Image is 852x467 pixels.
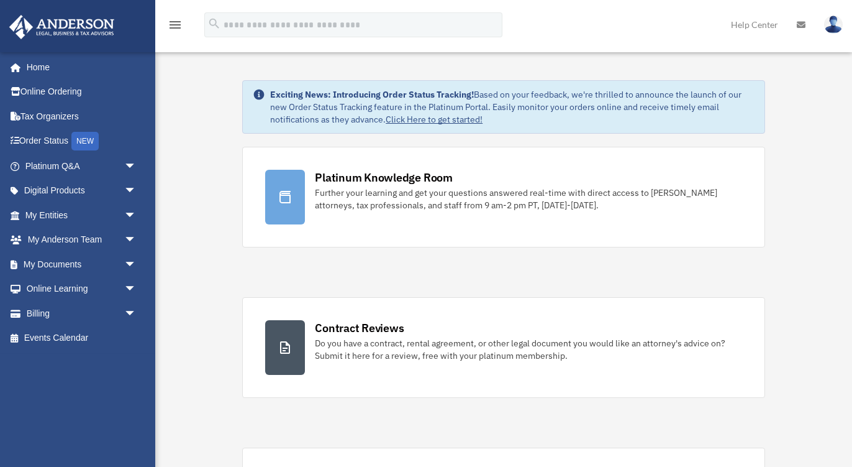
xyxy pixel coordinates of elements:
span: arrow_drop_down [124,252,149,277]
a: My Entitiesarrow_drop_down [9,203,155,228]
span: arrow_drop_down [124,277,149,302]
a: Online Learningarrow_drop_down [9,277,155,302]
span: arrow_drop_down [124,178,149,204]
span: arrow_drop_down [124,203,149,228]
a: Order StatusNEW [9,129,155,154]
div: Based on your feedback, we're thrilled to announce the launch of our new Order Status Tracking fe... [270,88,755,126]
span: arrow_drop_down [124,228,149,253]
i: menu [168,17,183,32]
span: arrow_drop_down [124,154,149,179]
a: Billingarrow_drop_down [9,301,155,326]
img: Anderson Advisors Platinum Portal [6,15,118,39]
div: Do you have a contract, rental agreement, or other legal document you would like an attorney's ad... [315,337,742,362]
div: NEW [71,132,99,150]
a: Click Here to get started! [386,114,483,125]
div: Further your learning and get your questions answered real-time with direct access to [PERSON_NAM... [315,187,742,211]
a: My Anderson Teamarrow_drop_down [9,228,155,252]
a: menu [168,22,183,32]
a: Events Calendar [9,326,155,351]
img: User Pic [824,16,843,34]
i: search [207,17,221,30]
div: Platinum Knowledge Room [315,170,453,185]
a: My Documentsarrow_drop_down [9,252,155,277]
span: arrow_drop_down [124,301,149,326]
a: Contract Reviews Do you have a contract, rental agreement, or other legal document you would like... [242,297,765,398]
a: Platinum Knowledge Room Further your learning and get your questions answered real-time with dire... [242,147,765,247]
a: Tax Organizers [9,104,155,129]
a: Online Ordering [9,80,155,104]
a: Platinum Q&Aarrow_drop_down [9,154,155,178]
div: Contract Reviews [315,320,404,336]
a: Digital Productsarrow_drop_down [9,178,155,203]
strong: Exciting News: Introducing Order Status Tracking! [270,89,474,100]
a: Home [9,55,149,80]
